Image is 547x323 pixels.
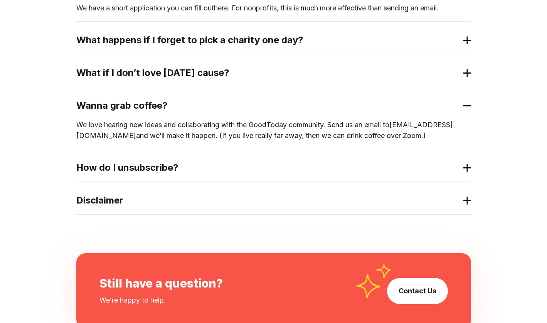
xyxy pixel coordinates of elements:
[76,99,459,112] h2: Wanna grab coffee?
[99,276,223,290] div: Still have a question?
[76,119,471,141] p: We love hearing new ideas and collaborating with the GoodToday community. Send us an email to and...
[399,286,436,296] a: Contact Us
[76,34,459,46] h2: What happens if I forget to pick a charity one day?
[214,4,228,12] a: here
[99,295,166,306] div: We’re happy to help.
[76,67,459,79] h2: What if I don’t love [DATE] cause?
[76,194,459,207] h2: Disclaimer
[76,161,459,174] h2: How do I unsubscribe?
[76,3,471,13] p: We have a short application you can fill out . For nonprofits, this is much more effective than s...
